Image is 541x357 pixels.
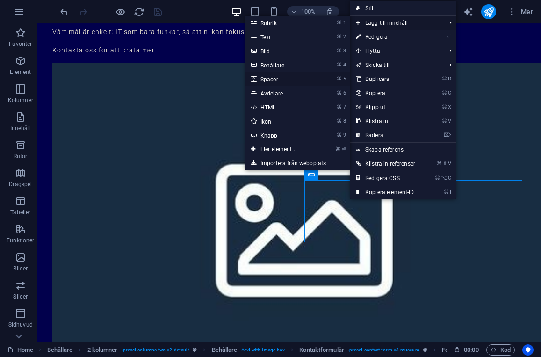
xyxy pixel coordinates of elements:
i: ⇧ [443,160,447,167]
i: 8 [343,118,346,124]
p: Bilder [13,265,28,272]
p: Rutor [14,153,28,160]
i: 9 [343,132,346,138]
a: Stil [350,1,456,15]
i: 6 [343,90,346,96]
i: ⌘ [435,175,440,181]
a: ⌘1Rubrik [245,16,315,30]
span: . text-with-image-box [241,344,285,356]
i: Det här elementet är en anpassningsbar förinställning [423,347,427,352]
i: Ångra: Ändra text (Ctrl+Z) [59,7,70,17]
span: : [470,346,472,353]
i: AI Writer [463,7,474,17]
i: 7 [343,104,346,110]
a: ⌘CKopiera [350,86,421,100]
i: ⌘ [442,76,447,82]
p: Innehåll [10,124,31,132]
button: text_generator [462,6,474,17]
span: Klicka för att välja. Dubbelklicka för att redigera [442,344,467,356]
i: ⌘ [337,76,342,82]
a: ⌘3Bild [245,44,315,58]
i: ⌘ [337,48,342,54]
a: Skicka till [350,58,442,72]
button: undo [58,6,70,17]
span: 00 00 [464,344,478,356]
a: ⌘IKopiera element-ID [350,185,421,199]
a: Importera från webbplats [245,156,350,170]
a: ⌘⇧VKlistra in referenser [350,157,421,171]
a: ⌘8Ikon [245,114,315,128]
span: Klicka för att välja. Dubbelklicka för att redigera [299,344,344,356]
i: ⌘ [337,20,342,26]
p: Kolumner [8,96,33,104]
i: C [448,90,451,96]
a: ⌘6Avdelare [245,86,315,100]
i: ⌘ [337,90,342,96]
h6: 100% [301,6,316,17]
a: ⏎Redigera [350,30,421,44]
span: Klicka för att välja. Dubbelklicka för att redigera [47,344,73,356]
i: Publicera [483,7,494,17]
button: Kod [486,344,515,356]
p: Sidhuvud [8,321,33,328]
a: ⌦Radera [350,128,421,142]
a: ⌘9Knapp [245,128,315,142]
i: ⌘ [337,104,342,110]
span: . preset-contact-form-v3-museum [348,344,419,356]
i: Det här elementet är en anpassningsbar förinställning [193,347,197,352]
i: ⌘ [337,132,342,138]
i: ⌘ [444,189,449,195]
i: X [448,104,451,110]
i: ⌦ [444,132,451,138]
span: Kod [491,344,511,356]
a: ⌘⏎Fler element... [245,142,315,156]
i: C [448,175,451,181]
h6: Sessionstid [454,344,479,356]
p: Funktioner [7,237,34,244]
p: Element [10,68,31,76]
p: Slider [13,293,28,300]
a: ⌘DDuplicera [350,72,421,86]
p: Tabeller [10,209,30,216]
button: Mer [504,4,537,19]
a: ⌘4Behållare [245,58,315,72]
span: . preset-columns-two-v2-default [122,344,189,356]
i: ⌘ [337,118,342,124]
i: ⌘ [437,160,442,167]
span: Mer [507,7,533,16]
span: Lägg till innehåll [350,16,442,30]
span: Flytta [350,44,442,58]
i: ⌘ [442,104,447,110]
i: ⌘ [442,118,447,124]
i: ⏎ [341,146,346,152]
i: 1 [343,20,346,26]
a: ⌘XKlipp ut [350,100,421,114]
i: 4 [343,62,346,68]
i: 5 [343,76,346,82]
span: Klicka för att välja. Dubbelklicka för att redigera [212,344,238,356]
i: ⌘ [337,62,342,68]
i: ⌘ [442,90,447,96]
i: D [448,76,451,82]
i: ⌥ [441,175,447,181]
a: ⌘VKlistra in [350,114,421,128]
p: Dragspel [9,181,32,188]
i: V [448,118,451,124]
a: ⌘2Text [245,30,315,44]
a: ⌘5Spacer [245,72,315,86]
i: V [448,160,451,167]
button: reload [133,6,144,17]
i: 3 [343,48,346,54]
i: ⌘ [337,34,342,40]
i: 2 [343,34,346,40]
i: ⏎ [447,34,451,40]
button: 100% [287,6,320,17]
p: Favoriter [9,40,32,48]
a: ⌘⌥CRedigera CSS [350,171,421,185]
a: Klicka för att avbryta val. Dubbelklicka för att öppna sidor [7,344,33,356]
button: publish [481,4,496,19]
a: ⌘7HTML [245,100,315,114]
nav: breadcrumb [47,344,467,356]
i: ⌘ [335,146,340,152]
